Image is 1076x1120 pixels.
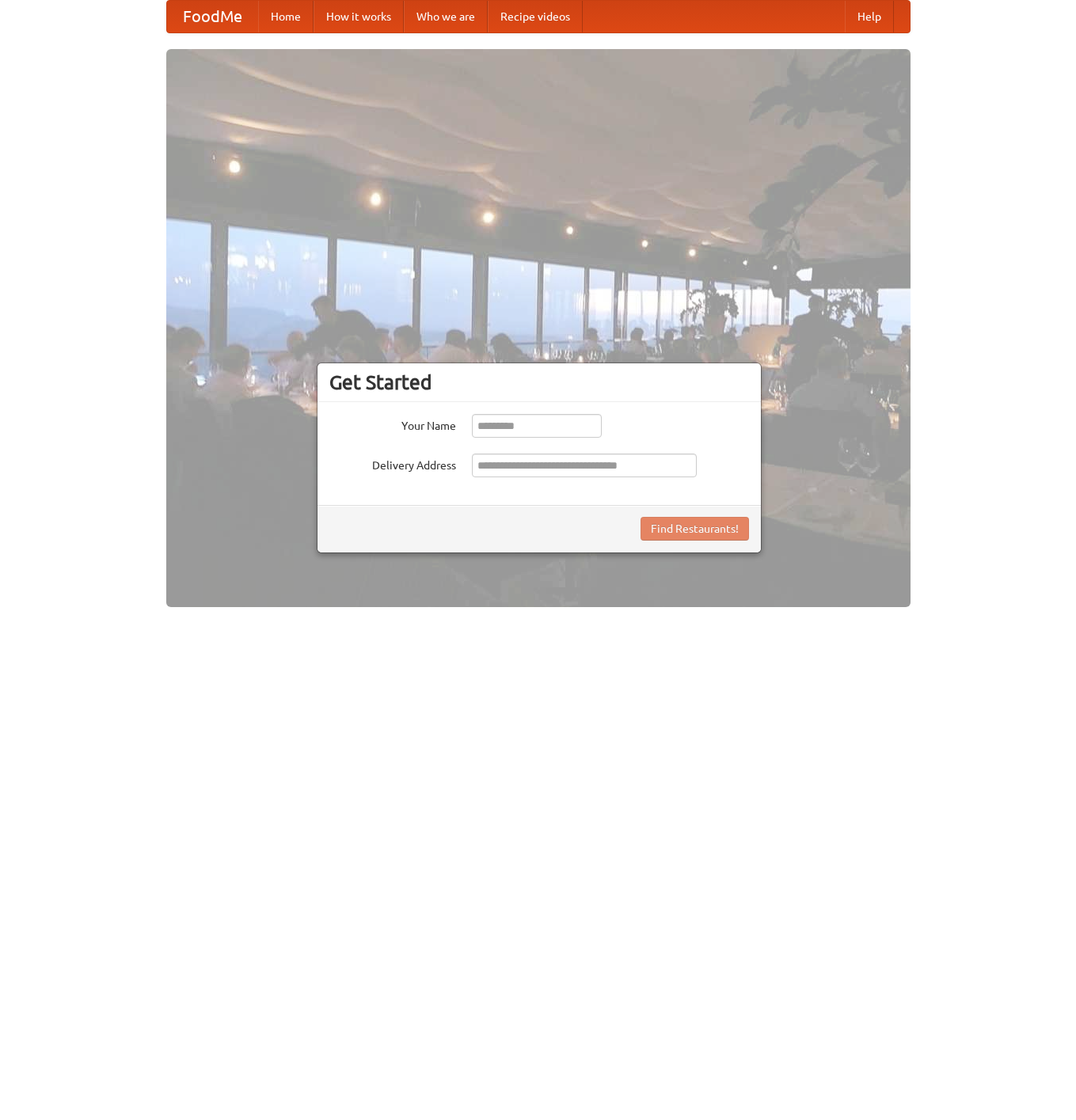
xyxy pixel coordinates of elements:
[314,1,404,32] a: How it works
[488,1,583,32] a: Recipe videos
[404,1,488,32] a: Who we are
[167,1,258,32] a: FoodMe
[329,414,456,434] label: Your Name
[329,370,749,394] h3: Get Started
[845,1,894,32] a: Help
[258,1,314,32] a: Home
[329,454,456,473] label: Delivery Address
[641,517,749,541] button: Find Restaurants!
